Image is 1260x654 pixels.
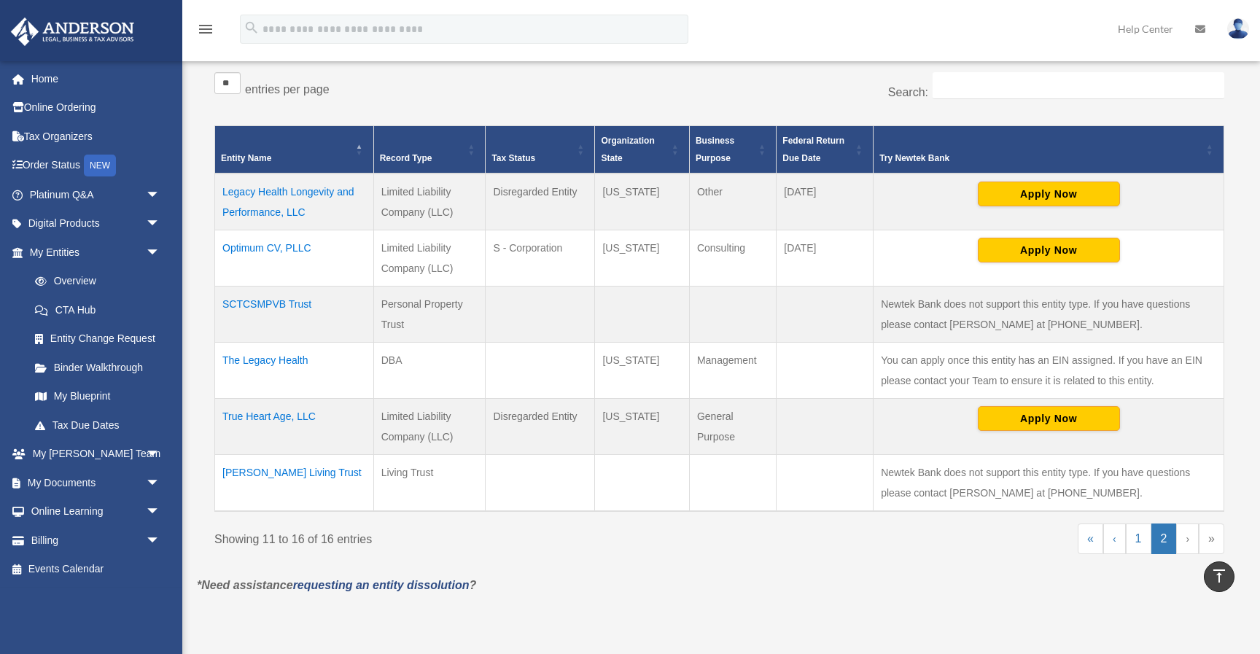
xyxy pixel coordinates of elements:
span: Business Purpose [696,136,734,163]
a: vertical_align_top [1204,561,1234,592]
td: Disregarded Entity [486,174,595,230]
a: Order StatusNEW [10,151,182,181]
a: Next [1176,523,1199,554]
span: Entity Name [221,153,271,163]
span: arrow_drop_down [146,440,175,470]
span: arrow_drop_down [146,238,175,268]
a: Online Learningarrow_drop_down [10,497,182,526]
a: Binder Walkthrough [20,353,175,382]
th: Record Type: Activate to sort [373,126,486,174]
a: My Entitiesarrow_drop_down [10,238,175,267]
td: Optimum CV, PLLC [215,230,374,287]
td: Newtek Bank does not support this entity type. If you have questions please contact [PERSON_NAME]... [874,287,1224,343]
a: Overview [20,267,168,296]
a: My Documentsarrow_drop_down [10,468,182,497]
td: Disregarded Entity [486,399,595,455]
td: Newtek Bank does not support this entity type. If you have questions please contact [PERSON_NAME]... [874,455,1224,512]
div: Try Newtek Bank [879,149,1202,167]
em: *Need assistance ? [197,579,476,591]
th: Organization State: Activate to sort [595,126,690,174]
div: NEW [84,155,116,176]
a: Entity Change Request [20,324,175,354]
a: Billingarrow_drop_down [10,526,182,555]
span: Organization State [601,136,654,163]
td: Legacy Health Longevity and Performance, LLC [215,174,374,230]
td: Management [689,343,776,399]
a: Last [1199,523,1224,554]
td: DBA [373,343,486,399]
span: arrow_drop_down [146,526,175,556]
a: Platinum Q&Aarrow_drop_down [10,180,182,209]
span: arrow_drop_down [146,209,175,239]
a: Home [10,64,182,93]
td: The Legacy Health [215,343,374,399]
a: Online Ordering [10,93,182,122]
td: General Purpose [689,399,776,455]
td: S - Corporation [486,230,595,287]
td: True Heart Age, LLC [215,399,374,455]
span: arrow_drop_down [146,497,175,527]
a: 2 [1151,523,1177,554]
button: Apply Now [978,182,1120,206]
a: First [1078,523,1103,554]
td: Other [689,174,776,230]
label: Search: [888,86,928,98]
span: Record Type [380,153,432,163]
a: My [PERSON_NAME] Teamarrow_drop_down [10,440,182,469]
span: arrow_drop_down [146,468,175,498]
span: Tax Status [491,153,535,163]
a: My Blueprint [20,382,175,411]
th: Federal Return Due Date: Activate to sort [777,126,874,174]
span: Federal Return Due Date [782,136,844,163]
td: SCTCSMPVB Trust [215,287,374,343]
a: 1 [1126,523,1151,554]
th: Business Purpose: Activate to sort [689,126,776,174]
button: Apply Now [978,406,1120,431]
a: requesting an entity dissolution [293,579,470,591]
a: Previous [1103,523,1126,554]
td: [US_STATE] [595,399,690,455]
td: Personal Property Trust [373,287,486,343]
td: [DATE] [777,174,874,230]
img: User Pic [1227,18,1249,39]
td: [US_STATE] [595,230,690,287]
i: search [244,20,260,36]
td: Limited Liability Company (LLC) [373,230,486,287]
div: Showing 11 to 16 of 16 entries [214,523,709,550]
img: Anderson Advisors Platinum Portal [7,17,139,46]
a: Digital Productsarrow_drop_down [10,209,182,238]
th: Tax Status: Activate to sort [486,126,595,174]
a: Tax Due Dates [20,410,175,440]
td: Limited Liability Company (LLC) [373,399,486,455]
label: entries per page [245,83,330,96]
td: [DATE] [777,230,874,287]
td: [US_STATE] [595,174,690,230]
td: Living Trust [373,455,486,512]
a: Events Calendar [10,555,182,584]
i: menu [197,20,214,38]
td: [PERSON_NAME] Living Trust [215,455,374,512]
td: You can apply once this entity has an EIN assigned. If you have an EIN please contact your Team t... [874,343,1224,399]
i: vertical_align_top [1210,567,1228,585]
th: Entity Name: Activate to invert sorting [215,126,374,174]
td: Consulting [689,230,776,287]
a: menu [197,26,214,38]
td: [US_STATE] [595,343,690,399]
a: Tax Organizers [10,122,182,151]
th: Try Newtek Bank : Activate to sort [874,126,1224,174]
td: Limited Liability Company (LLC) [373,174,486,230]
a: CTA Hub [20,295,175,324]
span: arrow_drop_down [146,180,175,210]
button: Apply Now [978,238,1120,262]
